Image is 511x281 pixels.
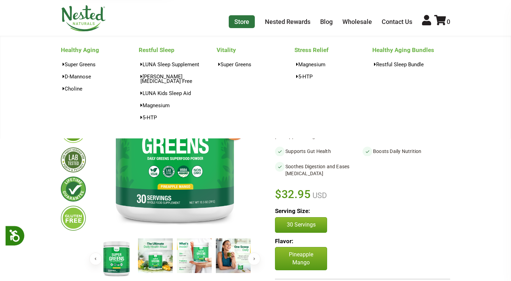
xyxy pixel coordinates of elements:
li: Soothes Digestion and Eases [MEDICAL_DATA] [275,162,363,178]
img: glutenfree [61,206,86,231]
a: Wholesale [342,18,372,25]
a: 5-HTP [294,71,372,82]
img: thirdpartytested [61,147,86,172]
img: Super Greens - Pineapple Mango [138,238,173,273]
p: 30 Servings [282,221,320,229]
a: Nested Rewards [265,18,310,25]
a: Healthy Aging Bundles [372,44,450,56]
span: USD [311,191,327,200]
a: Super Greens [217,59,294,69]
a: Choline [61,84,139,94]
a: LUNA Kids Sleep Aid [139,88,217,98]
p: Pineapple Mango [275,247,327,270]
img: Super Greens - Pineapple Mango [97,54,253,232]
button: Previous [89,253,102,265]
a: Contact Us [382,18,412,25]
img: lifetimeguarantee [61,177,86,202]
span: 0 [447,18,450,25]
li: Supports Gut Health [275,146,363,156]
a: Store [229,15,255,28]
button: 30 Servings [275,217,327,232]
a: Magnesium [139,100,217,110]
a: Blog [320,18,333,25]
a: Stress Relief [294,44,372,56]
a: Healthy Aging [61,44,139,56]
button: Next [248,253,260,265]
a: [PERSON_NAME][MEDICAL_DATA] Free [139,71,217,86]
img: Super Greens - Pineapple Mango [177,238,212,273]
b: Serving Size: [275,207,310,214]
a: Magnesium [294,59,372,69]
img: Super Greens - Pineapple Mango [216,238,251,273]
li: Boosts Daily Nutrition [363,146,450,156]
a: Restful Sleep [139,44,217,56]
span: $32.95 [275,187,311,202]
b: Flavor: [275,238,293,245]
a: Super Greens [61,59,139,69]
img: Nested Naturals [61,5,106,32]
a: D-Mannose [61,71,139,82]
a: LUNA Sleep Supplement [139,59,217,69]
img: Super Greens - Pineapple Mango [99,238,134,278]
a: Restful Sleep Bundle [372,59,450,69]
a: Vitality [217,44,294,56]
a: 5-HTP [139,112,217,122]
a: 0 [434,18,450,25]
